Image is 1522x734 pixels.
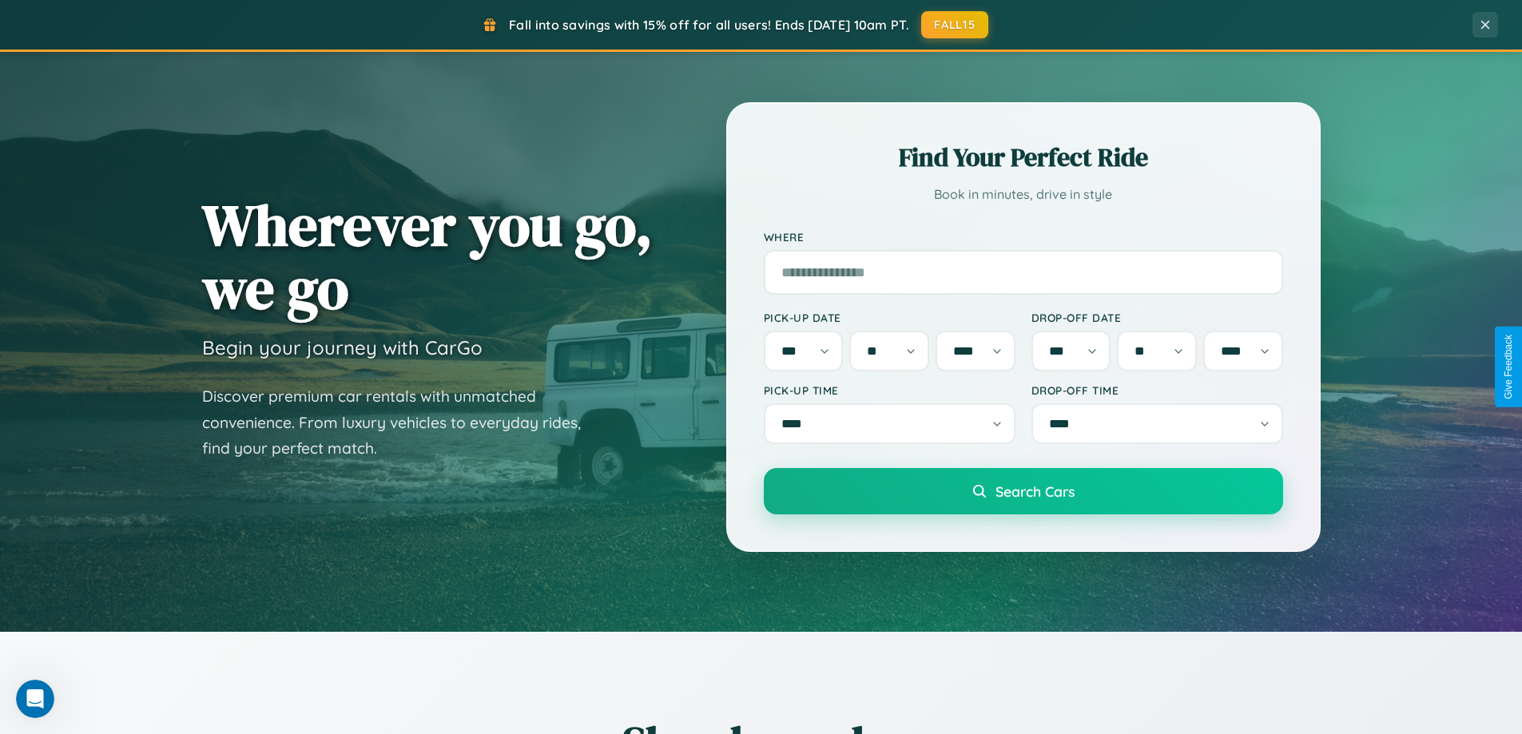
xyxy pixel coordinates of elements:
button: Search Cars [764,468,1283,514]
label: Drop-off Time [1031,383,1283,397]
label: Pick-up Date [764,311,1015,324]
label: Where [764,230,1283,244]
label: Drop-off Date [1031,311,1283,324]
h3: Begin your journey with CarGo [202,335,483,359]
h2: Find Your Perfect Ride [764,140,1283,175]
label: Pick-up Time [764,383,1015,397]
span: Search Cars [995,482,1075,500]
div: Give Feedback [1503,335,1514,399]
p: Discover premium car rentals with unmatched convenience. From luxury vehicles to everyday rides, ... [202,383,602,462]
iframe: Intercom live chat [16,680,54,718]
span: Fall into savings with 15% off for all users! Ends [DATE] 10am PT. [509,17,909,33]
h1: Wherever you go, we go [202,193,653,319]
p: Book in minutes, drive in style [764,183,1283,206]
button: FALL15 [921,11,988,38]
